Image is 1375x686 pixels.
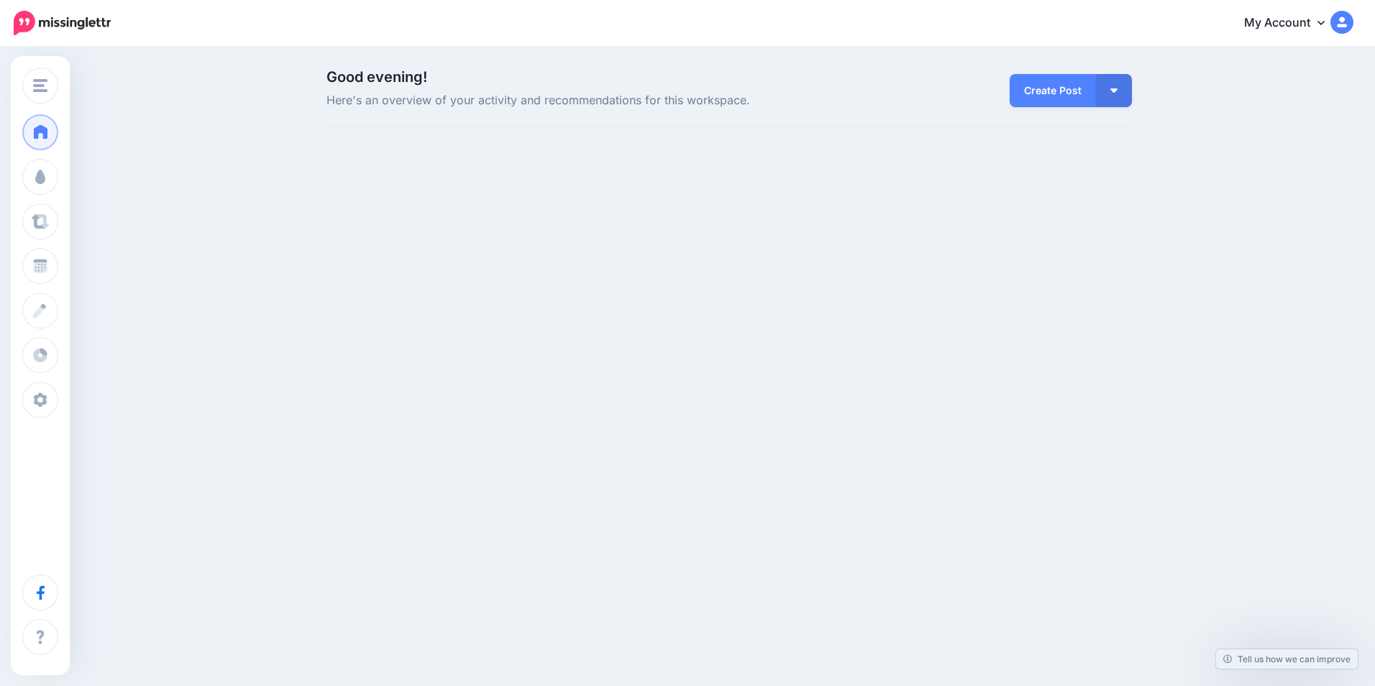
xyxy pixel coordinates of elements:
a: Tell us how we can improve [1216,649,1358,669]
a: My Account [1230,6,1353,41]
img: arrow-down-white.png [1110,88,1118,93]
img: menu.png [33,79,47,92]
a: Create Post [1010,74,1096,107]
span: Here's an overview of your activity and recommendations for this workspace. [326,91,856,110]
span: Good evening! [326,68,427,86]
img: Missinglettr [14,11,111,35]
